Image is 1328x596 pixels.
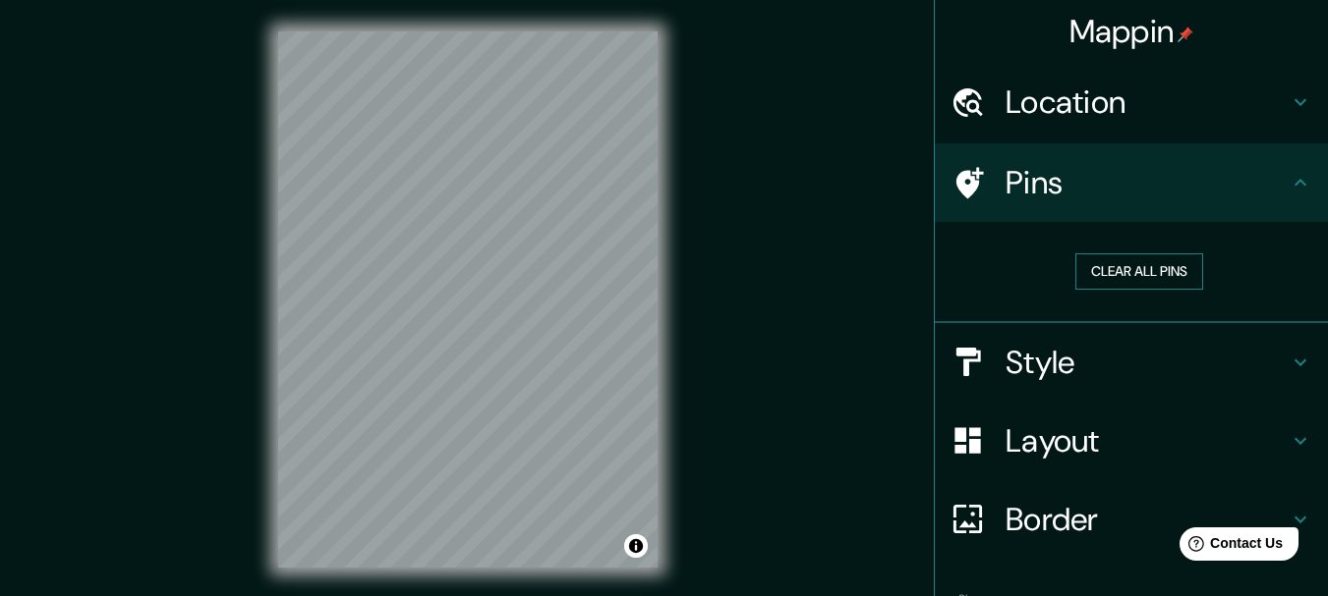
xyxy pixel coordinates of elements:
[624,534,648,558] button: Toggle attribution
[278,31,658,568] canvas: Map
[935,143,1328,222] div: Pins
[1178,27,1193,42] img: pin-icon.png
[1069,12,1194,51] h4: Mappin
[1075,253,1203,290] button: Clear all pins
[1006,82,1289,122] h4: Location
[935,402,1328,480] div: Layout
[1153,519,1306,574] iframe: Help widget launcher
[1006,421,1289,461] h4: Layout
[935,63,1328,141] div: Location
[1006,500,1289,539] h4: Border
[935,480,1328,559] div: Border
[1006,343,1289,382] h4: Style
[1006,163,1289,202] h4: Pins
[935,323,1328,402] div: Style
